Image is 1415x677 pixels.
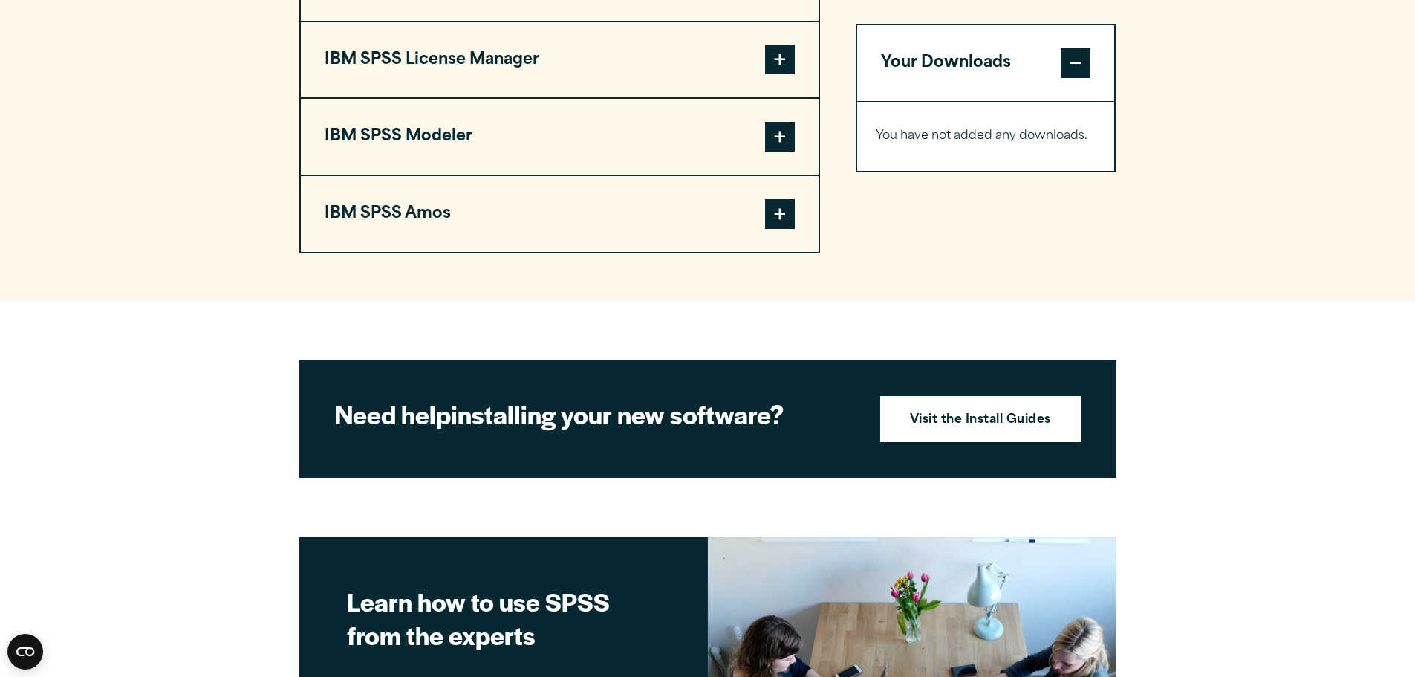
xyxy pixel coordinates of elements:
[857,25,1115,101] button: Your Downloads
[335,398,855,431] h2: installing your new software?
[910,411,1051,430] strong: Visit the Install Guides
[301,99,819,175] button: IBM SPSS Modeler
[347,585,660,652] h2: Learn how to use SPSS from the experts
[876,126,1096,147] p: You have not added any downloads.
[301,22,819,98] button: IBM SPSS License Manager
[7,634,43,670] button: Open CMP widget
[880,396,1081,442] a: Visit the Install Guides
[857,101,1115,171] div: Your Downloads
[335,396,451,432] strong: Need help
[301,176,819,252] button: IBM SPSS Amos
